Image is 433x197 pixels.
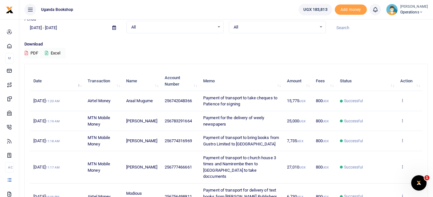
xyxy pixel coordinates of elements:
[126,138,157,143] span: [PERSON_NAME]
[316,138,329,143] span: 800
[287,119,306,123] span: 25,000
[24,22,107,33] input: select period
[299,99,305,103] small: UGX
[165,98,192,103] span: 256742048366
[126,165,157,169] span: [PERSON_NAME]
[30,71,84,91] th: Date: activate to sort column descending
[335,4,367,15] span: Add money
[203,95,277,107] span: Payment of transport to take cheques to Patience for signing
[165,119,192,123] span: 256783291664
[424,175,429,180] span: 1
[287,98,306,103] span: 15,775
[312,71,336,91] th: Fees: activate to sort column ascending
[299,119,305,123] small: UGX
[344,98,363,104] span: Successful
[6,7,13,12] a: logo-small logo-large logo-large
[131,24,214,30] span: All
[165,138,192,143] span: 256774316969
[88,115,110,127] span: MTN Mobile Money
[344,118,363,124] span: Successful
[323,119,329,123] small: UGX
[88,135,110,146] span: MTN Mobile Money
[6,6,13,14] img: logo-small
[46,139,60,143] small: 11:18 AM
[386,4,398,15] img: profile-user
[323,139,329,143] small: UGX
[234,24,316,30] span: All
[203,135,279,146] span: Payment of transport to bring books from Gustro Limited to [GEOGRAPHIC_DATA]
[299,166,305,169] small: UGX
[84,71,123,91] th: Transaction: activate to sort column ascending
[400,4,428,10] small: [PERSON_NAME]
[344,138,363,144] span: Successful
[203,155,276,179] span: Payment of transport to church house 3 times and Namirembe then to [GEOGRAPHIC_DATA] to take docc...
[316,98,329,103] span: 800
[331,22,428,33] input: Search
[287,138,303,143] span: 7,735
[5,162,14,173] li: Ac
[297,139,303,143] small: UGX
[323,99,329,103] small: UGX
[24,41,428,48] p: Download
[386,4,428,15] a: profile-user [PERSON_NAME] Operations
[335,7,367,12] a: Add money
[39,48,66,59] button: Excel
[126,98,153,103] span: Araal Mugume
[123,71,161,91] th: Name: activate to sort column ascending
[88,98,110,103] span: Airtel Money
[303,6,327,13] span: UGX 183,813
[88,161,110,173] span: MTN Mobile Money
[33,165,60,169] span: [DATE]
[39,7,76,12] span: Uganda bookshop
[165,165,192,169] span: 256777466661
[33,119,60,123] span: [DATE]
[46,119,60,123] small: 11:19 AM
[411,175,427,191] iframe: Intercom live chat
[24,48,39,59] button: PDF
[203,115,264,127] span: Payment for the delivery of weely newspapers
[33,98,60,103] span: [DATE]
[344,164,363,170] span: Successful
[335,4,367,15] li: Toup your wallet
[400,9,428,15] span: Operations
[46,166,60,169] small: 11:17 AM
[161,71,200,91] th: Account Number: activate to sort column ascending
[287,165,306,169] span: 27,010
[200,71,283,91] th: Memo: activate to sort column ascending
[5,53,14,63] li: M
[283,71,312,91] th: Amount: activate to sort column ascending
[126,119,157,123] span: [PERSON_NAME]
[397,71,422,91] th: Action: activate to sort column ascending
[296,4,335,15] li: Wallet ballance
[336,71,397,91] th: Status: activate to sort column ascending
[323,166,329,169] small: UGX
[316,119,329,123] span: 800
[316,165,329,169] span: 800
[299,4,332,15] a: UGX 183,813
[33,138,60,143] span: [DATE]
[46,99,60,103] small: 11:20 AM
